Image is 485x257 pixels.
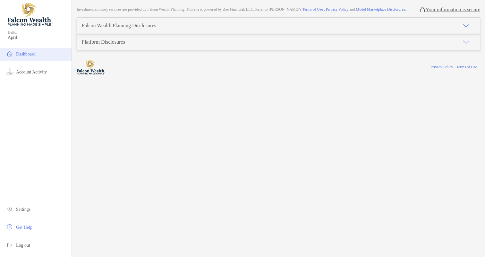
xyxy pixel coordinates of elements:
a: Terms of Use [302,7,323,12]
p: Your information is secure [426,6,480,13]
img: company logo [77,60,106,74]
span: Get Help [16,225,32,230]
img: get-help icon [6,223,13,231]
p: Investment advisory services are provided by Falcon Wealth Planning . This site is powered by Zoe... [77,7,406,12]
img: activity icon [6,68,13,75]
div: Platform Disclosures [82,39,125,45]
img: household icon [6,50,13,57]
a: Terms of Use [456,65,477,69]
span: Settings [16,207,30,212]
a: Privacy Policy [430,65,453,69]
a: Privacy Policy [326,7,348,12]
img: Falcon Wealth Planning Logo [8,3,53,26]
span: Log out [16,243,30,248]
a: Model Marketplace Disclosures [356,7,405,12]
div: Falcon Wealth Planning Disclosures [82,23,156,29]
span: Dashboard [16,52,36,56]
img: icon arrow [462,22,470,30]
img: settings icon [6,205,13,213]
img: logout icon [6,241,13,249]
span: April! [8,35,68,40]
img: icon arrow [462,38,470,46]
span: Account Activity [16,70,47,74]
